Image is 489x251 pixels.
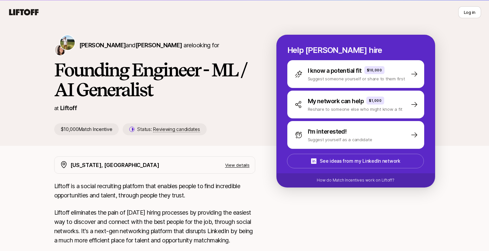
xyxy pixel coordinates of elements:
span: [PERSON_NAME] [136,42,182,49]
span: and [126,42,182,49]
p: $10,000 Match Incentive [54,123,119,135]
p: How do Match Incentives work on Liftoff? [317,177,394,183]
p: Help [PERSON_NAME] hire [287,46,424,55]
p: $1,000 [369,98,382,103]
p: Suggest yourself as a candidate [308,136,372,143]
h1: Founding Engineer - ML / AI Generalist [54,60,255,100]
p: Suggest someone yourself or share to them first [308,75,405,82]
button: See ideas from my LinkedIn network [287,154,424,168]
p: View details [225,162,250,168]
p: [US_STATE], [GEOGRAPHIC_DATA] [70,161,159,169]
p: I know a potential fit [308,66,362,75]
img: Tyler Kieft [60,35,75,50]
span: Reviewing candidates [153,126,200,132]
a: Liftoff [60,105,77,111]
span: [PERSON_NAME] [79,42,126,49]
p: Reshare to someone else who might know a fit [308,106,403,112]
button: Log in [458,6,481,18]
img: Eleanor Morgan [55,45,65,55]
p: are looking for [79,41,219,50]
p: Status: [137,125,200,133]
p: Liftoff eliminates the pain of [DATE] hiring processes by providing the easiest way to discover a... [54,208,255,245]
p: Liftoff is a social recruiting platform that enables people to find incredible opportunities and ... [54,182,255,200]
p: See ideas from my LinkedIn network [320,157,400,165]
p: $10,000 [367,67,382,73]
p: My network can help [308,97,364,106]
p: I'm interested! [308,127,347,136]
p: at [54,104,59,112]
